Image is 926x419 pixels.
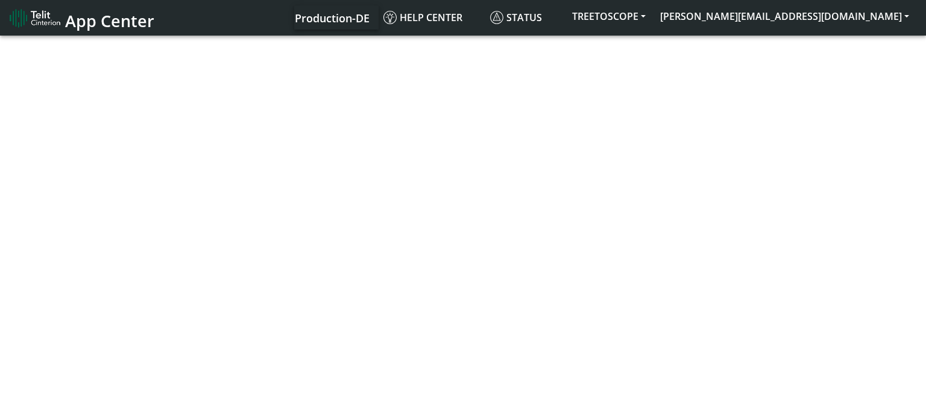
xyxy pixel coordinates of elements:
a: Your current platform instance [294,5,369,30]
span: Help center [383,11,462,24]
span: App Center [65,10,154,32]
img: knowledge.svg [383,11,397,24]
a: Help center [379,5,485,30]
a: Status [485,5,565,30]
a: App Center [10,5,153,31]
button: [PERSON_NAME][EMAIL_ADDRESS][DOMAIN_NAME] [653,5,916,27]
img: status.svg [490,11,503,24]
span: Production-DE [295,11,370,25]
button: TREETOSCOPE [565,5,653,27]
span: Status [490,11,542,24]
img: logo-telit-cinterion-gw-new.png [10,8,60,28]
